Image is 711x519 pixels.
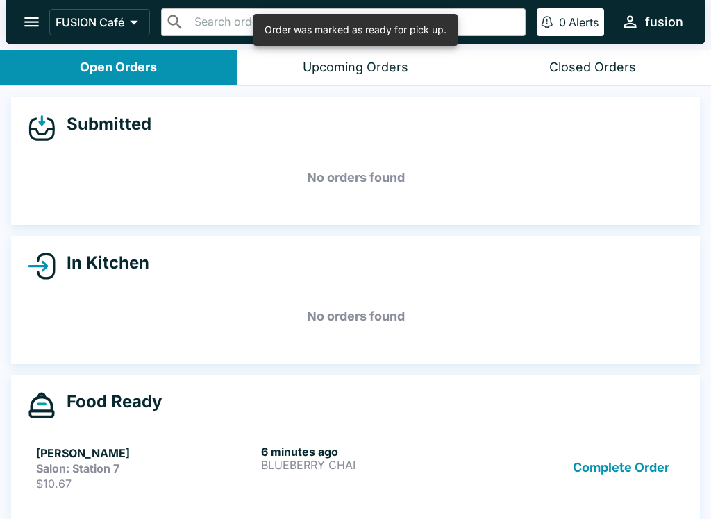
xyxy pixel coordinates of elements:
[56,253,149,273] h4: In Kitchen
[36,477,256,491] p: $10.67
[261,445,480,459] h6: 6 minutes ago
[615,7,689,37] button: fusion
[56,15,124,29] p: FUSION Café
[14,4,49,40] button: open drawer
[80,60,157,76] div: Open Orders
[49,9,150,35] button: FUSION Café
[567,445,675,491] button: Complete Order
[190,12,519,32] input: Search orders by name or phone number
[56,391,162,412] h4: Food Ready
[559,15,566,29] p: 0
[36,445,256,461] h5: [PERSON_NAME]
[28,436,683,499] a: [PERSON_NAME]Salon: Station 7$10.676 minutes agoBLUEBERRY CHAIComplete Order
[303,60,408,76] div: Upcoming Orders
[36,461,119,475] strong: Salon: Station 7
[569,15,599,29] p: Alerts
[56,114,151,135] h4: Submitted
[265,18,446,42] div: Order was marked as ready for pick up.
[549,60,636,76] div: Closed Orders
[645,14,683,31] div: fusion
[261,459,480,471] p: BLUEBERRY CHAI
[28,291,683,341] h5: No orders found
[28,153,683,203] h5: No orders found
